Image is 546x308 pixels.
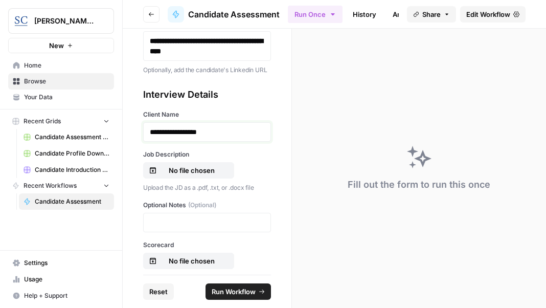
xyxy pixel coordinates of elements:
[143,273,271,283] p: Supports .pdf, .txt, .docx, .md file types
[34,16,96,26] span: [PERSON_NAME] [GEOGRAPHIC_DATA]
[24,258,109,268] span: Settings
[35,165,109,174] span: Candidate Introduction Download Sheet
[143,162,234,179] button: No file chosen
[8,57,114,74] a: Home
[24,181,77,190] span: Recent Workflows
[143,87,271,102] div: Interview Details
[212,287,256,297] span: Run Workflow
[143,110,271,119] label: Client Name
[8,73,114,90] a: Browse
[24,77,109,86] span: Browse
[8,271,114,288] a: Usage
[24,93,109,102] span: Your Data
[149,287,168,297] span: Reset
[143,201,271,210] label: Optional Notes
[8,288,114,304] button: Help + Support
[8,38,114,53] button: New
[143,183,271,193] p: Upload the JD as a .pdf, .txt, or .docx file
[206,283,271,300] button: Run Workflow
[24,275,109,284] span: Usage
[8,178,114,193] button: Recent Workflows
[19,193,114,210] a: Candidate Assessment
[35,133,109,142] span: Candidate Assessment Download Sheet
[348,178,490,192] div: Fill out the form to run this once
[143,65,271,75] p: Optionally, add the candidate's Linkedin URL
[19,145,114,162] a: Candidate Profile Download Sheet
[143,240,271,250] label: Scorecard
[19,162,114,178] a: Candidate Introduction Download Sheet
[159,256,224,266] p: No file chosen
[288,6,343,23] button: Run Once
[407,6,456,23] button: Share
[386,6,428,23] a: Analytics
[49,40,64,51] span: New
[35,197,109,206] span: Candidate Assessment
[188,8,280,20] span: Candidate Assessment
[143,150,271,159] label: Job Description
[188,201,216,210] span: (Optional)
[159,165,224,175] p: No file chosen
[347,6,382,23] a: History
[24,291,109,300] span: Help + Support
[8,255,114,271] a: Settings
[12,12,30,30] img: Stanton Chase Nashville Logo
[460,6,526,23] a: Edit Workflow
[35,149,109,158] span: Candidate Profile Download Sheet
[8,89,114,105] a: Your Data
[24,61,109,70] span: Home
[8,114,114,129] button: Recent Grids
[143,283,174,300] button: Reset
[466,9,510,19] span: Edit Workflow
[168,6,280,23] a: Candidate Assessment
[19,129,114,145] a: Candidate Assessment Download Sheet
[143,253,234,269] button: No file chosen
[8,8,114,34] button: Workspace: Stanton Chase Nashville
[422,9,441,19] span: Share
[24,117,61,126] span: Recent Grids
